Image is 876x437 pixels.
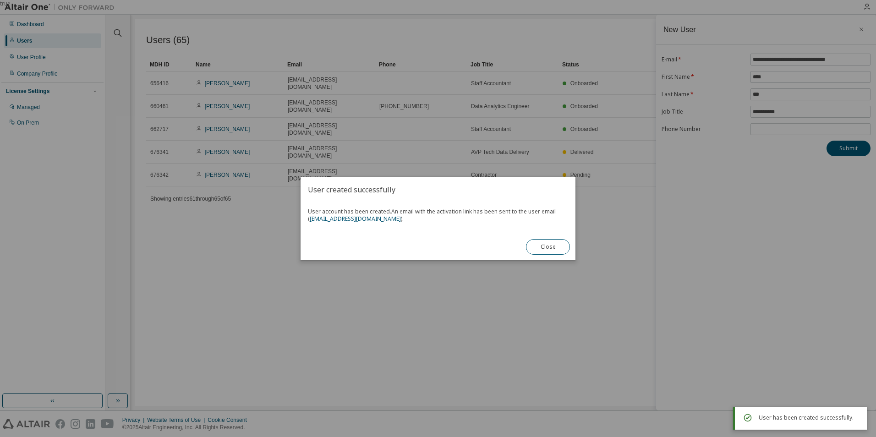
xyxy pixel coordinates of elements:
span: An email with the activation link has been sent to the user email ( ). [308,208,556,223]
a: [EMAIL_ADDRESS][DOMAIN_NAME] [310,215,401,223]
button: Close [526,239,570,255]
span: User account has been created. [308,208,568,223]
h2: User created successfully [301,177,575,202]
div: User has been created successfully. [759,412,860,423]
